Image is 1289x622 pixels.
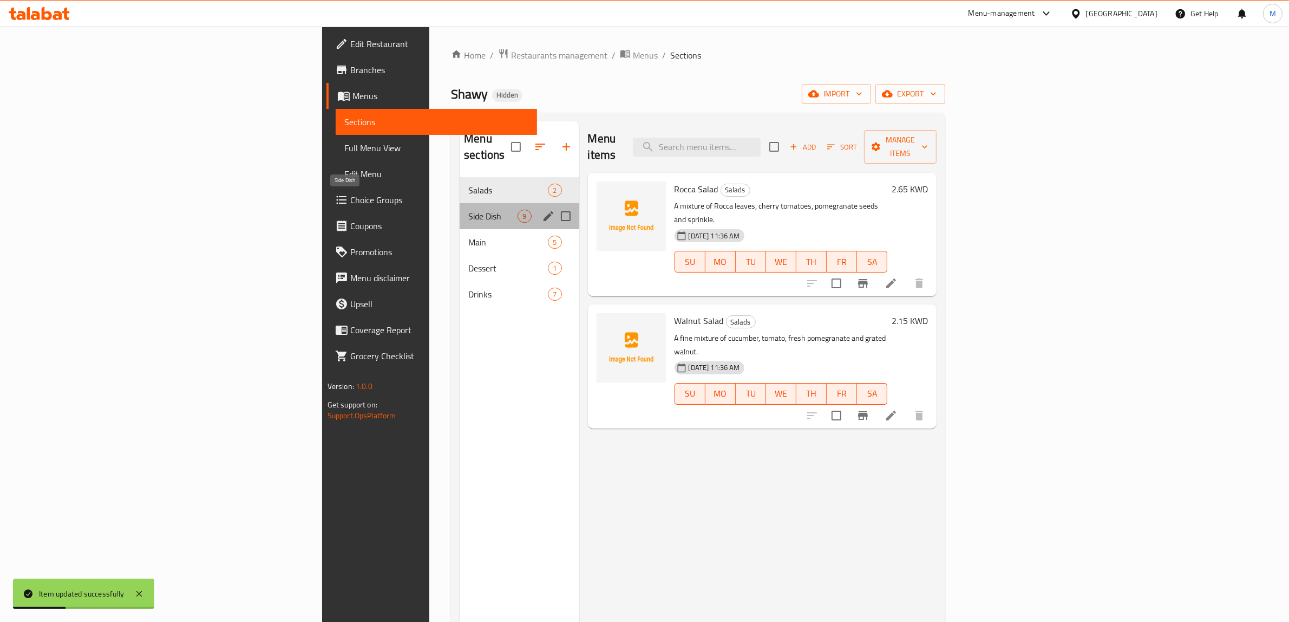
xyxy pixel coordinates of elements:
span: Sections [344,115,529,128]
a: Edit Restaurant [326,31,538,57]
a: Coverage Report [326,317,538,343]
span: SU [679,254,701,270]
div: Dessert [468,262,548,275]
span: 7 [548,289,561,300]
a: Edit menu item [885,409,898,422]
span: Select section [763,135,786,158]
div: Main5 [460,229,579,255]
button: Branch-specific-item [850,270,876,296]
span: import [810,87,862,101]
p: A mixture of Rocca leaves, cherry tomatoes, pomegranate seeds and sprinkle. [675,199,888,226]
img: Rocca Salad [597,182,666,251]
span: Menu disclaimer [350,271,529,284]
button: MO [705,251,736,273]
img: Walnut Salad [597,313,666,383]
div: Salads [721,184,750,197]
span: 1 [548,263,561,274]
button: TH [796,251,827,273]
span: Salads [727,316,755,328]
span: MO [710,386,731,401]
span: FR [831,386,853,401]
span: M [1270,8,1276,20]
a: Upsell [326,291,538,317]
span: SU [679,386,701,401]
div: Menu-management [969,7,1035,20]
button: Manage items [864,130,937,164]
div: items [548,236,561,249]
div: items [548,262,561,275]
div: items [548,288,561,301]
li: / [662,49,666,62]
a: Choice Groups [326,187,538,213]
nav: Menu sections [460,173,579,312]
span: Select to update [825,404,848,427]
span: TH [801,254,822,270]
span: Choice Groups [350,193,529,206]
span: Sort sections [527,134,553,160]
span: TH [801,386,822,401]
span: Salads [468,184,548,197]
button: Sort [825,139,860,155]
span: Restaurants management [511,49,607,62]
span: Sections [670,49,701,62]
button: Add section [553,134,579,160]
div: Salads2 [460,177,579,203]
button: Add [786,139,820,155]
span: Coverage Report [350,323,529,336]
button: export [875,84,945,104]
span: Drinks [468,288,548,301]
span: Add item [786,139,820,155]
span: export [884,87,937,101]
span: Side Dish [468,210,518,223]
span: 1.0.0 [356,379,372,393]
button: SU [675,383,705,405]
span: Edit Restaurant [350,37,529,50]
button: delete [906,403,932,429]
span: SA [861,386,883,401]
a: Restaurants management [498,48,607,62]
a: Edit Menu [336,161,538,187]
span: Branches [350,63,529,76]
span: 5 [548,237,561,248]
span: Promotions [350,245,529,258]
a: Coupons [326,213,538,239]
span: WE [770,254,792,270]
span: 9 [518,211,531,222]
span: [DATE] 11:36 AM [684,362,744,373]
div: items [548,184,561,197]
a: Menu disclaimer [326,265,538,291]
button: Branch-specific-item [850,403,876,429]
div: Drinks7 [460,281,579,307]
button: MO [705,383,736,405]
span: Salads [721,184,750,196]
button: FR [827,383,857,405]
span: TU [740,386,762,401]
button: SA [857,383,887,405]
span: Main [468,236,548,249]
span: Add [788,141,817,153]
div: Item updated successfully [39,588,124,600]
span: 2 [548,185,561,196]
span: Upsell [350,297,529,310]
div: Salads [726,315,756,328]
span: [DATE] 11:36 AM [684,231,744,241]
button: SU [675,251,705,273]
span: Edit Menu [344,167,529,180]
div: [GEOGRAPHIC_DATA] [1086,8,1157,20]
span: Coupons [350,219,529,232]
nav: breadcrumb [451,48,945,62]
input: search [633,138,761,157]
button: WE [766,383,796,405]
span: Version: [328,379,354,393]
span: SA [861,254,883,270]
h6: 2.15 KWD [892,313,928,328]
span: Manage items [873,133,928,160]
button: delete [906,270,932,296]
a: Support.OpsPlatform [328,409,396,423]
span: Menus [352,89,529,102]
a: Sections [336,109,538,135]
a: Edit menu item [885,277,898,290]
div: Side Dish9edit [460,203,579,229]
